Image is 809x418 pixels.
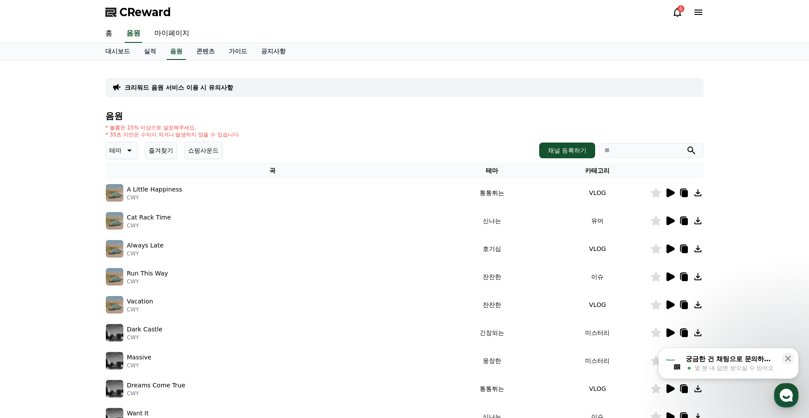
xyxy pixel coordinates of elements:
a: 가이드 [222,43,254,60]
a: 크리워드 음원 서비스 이용 시 유의사항 [125,83,233,92]
td: 미스터리 [545,347,650,375]
button: 즐겨찾기 [145,142,177,159]
p: Dreams Come True [127,381,185,390]
p: A Little Happiness [127,185,182,194]
p: Vacation [127,297,153,306]
td: 이슈 [545,263,650,291]
img: music [106,240,123,258]
td: 미스터리 [545,319,650,347]
img: music [106,212,123,230]
a: 콘텐츠 [189,43,222,60]
h4: 음원 [105,111,704,121]
img: music [106,352,123,369]
p: Massive [127,353,151,362]
td: VLOG [545,375,650,403]
div: 6 [677,5,684,12]
p: 테마 [109,144,122,157]
td: 잔잔한 [439,263,545,291]
p: Want It [127,409,149,418]
a: 마이페이지 [147,24,196,43]
td: 통통튀는 [439,375,545,403]
td: VLOG [545,291,650,319]
p: Always Late [127,241,164,250]
a: 홈 [98,24,119,43]
img: music [106,184,123,202]
p: Cat Rack Time [127,213,171,222]
img: music [106,324,123,341]
p: Run This Way [127,269,168,278]
td: 웅장한 [439,347,545,375]
td: VLOG [545,235,650,263]
a: 대시보드 [98,43,137,60]
p: CWY [127,306,153,313]
p: * 35초 미만은 수익이 적거나 발생하지 않을 수 있습니다. [105,131,240,138]
p: CWY [127,250,164,257]
p: CWY [127,390,185,397]
p: * 볼륨은 15% 이상으로 설정해주세요. [105,124,240,131]
th: 곡 [105,163,439,179]
td: 긴장되는 [439,319,545,347]
p: CWY [127,362,151,369]
th: 카테고리 [545,163,650,179]
p: Dark Castle [127,325,162,334]
a: 6 [672,7,683,17]
a: 실적 [137,43,163,60]
p: CWY [127,334,162,341]
img: music [106,268,123,286]
td: 잔잔한 [439,291,545,319]
a: 음원 [125,24,142,43]
td: 유머 [545,207,650,235]
a: 공지사항 [254,43,293,60]
p: CWY [127,278,168,285]
td: 호기심 [439,235,545,263]
span: CReward [119,5,171,19]
a: 음원 [167,43,186,60]
td: VLOG [545,179,650,207]
th: 테마 [439,163,545,179]
img: music [106,380,123,397]
button: 테마 [105,142,138,159]
td: 신나는 [439,207,545,235]
button: 채널 등록하기 [539,143,595,158]
img: music [106,296,123,313]
p: CWY [127,194,182,201]
a: CReward [105,5,171,19]
p: CWY [127,222,171,229]
td: 통통튀는 [439,179,545,207]
button: 쇼핑사운드 [184,142,223,159]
